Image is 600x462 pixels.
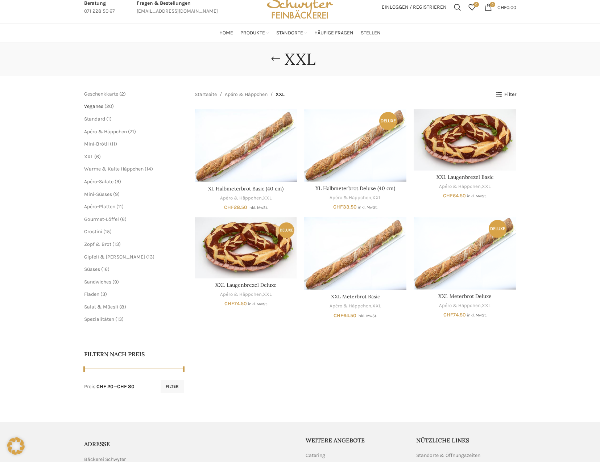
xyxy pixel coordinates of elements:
[84,440,110,448] span: ADRESSE
[331,293,380,300] a: XXL Meterbrot Basic
[224,204,234,210] span: CHF
[115,191,118,197] span: 9
[84,316,114,322] span: Spezialitäten
[416,452,481,459] a: Standorte & Öffnungszeiten
[84,141,109,147] span: Mini-Brötli
[84,279,111,285] a: Sandwiches
[496,92,516,98] a: Filter
[304,109,406,181] a: XL Halbmeterbrot Deluxe (40 cm)
[414,302,516,309] div: ,
[467,313,487,318] small: inkl. MwSt.
[306,436,406,444] h5: Weitere Angebote
[330,194,371,201] a: Apéro & Häppchen
[439,183,481,190] a: Apéro & Häppchen
[219,26,233,40] a: Home
[438,293,492,299] a: XXL Meterbrot Deluxe
[482,302,491,309] a: XXL
[497,4,506,10] span: CHF
[314,30,353,37] span: Häufige Fragen
[118,203,122,210] span: 11
[117,316,122,322] span: 13
[84,166,144,172] a: Warme & Kalte Häppchen
[84,228,102,235] a: Crostini
[121,304,124,310] span: 8
[414,217,516,289] a: XXL Meterbrot Deluxe
[248,205,268,210] small: inkl. MwSt.
[361,26,381,40] a: Stellen
[304,217,406,290] a: XXL Meterbrot Basic
[84,291,99,297] span: Fladen
[414,109,516,171] a: XXL Laugenbrezel Basic
[276,26,307,40] a: Standorte
[443,193,453,199] span: CHF
[208,185,284,192] a: XL Halbmeterbrot Basic (40 cm)
[436,174,493,180] a: XXL Laugenbrezel Basic
[361,30,381,37] span: Stellen
[84,91,118,97] a: Geschenkkarte
[266,52,285,66] a: Go back
[219,30,233,37] span: Home
[84,304,118,310] a: Salat & Müesli
[276,91,285,98] span: XXL
[443,193,466,199] bdi: 64.50
[84,203,115,210] span: Apéro-Platten
[467,194,487,198] small: inkl. MwSt.
[122,216,125,222] span: 6
[106,103,112,109] span: 20
[148,254,153,260] span: 13
[84,254,145,260] a: Gipfeli & [PERSON_NAME]
[84,154,93,160] a: XXL
[121,91,124,97] span: 2
[84,266,100,272] a: Süsses
[473,2,479,7] span: 0
[490,2,495,7] span: 0
[116,178,119,185] span: 9
[248,302,268,306] small: inkl. MwSt.
[195,217,297,278] a: XXL Laugenbrezel Deluxe
[114,241,119,247] span: 13
[443,312,466,318] bdi: 74.50
[443,312,453,318] span: CHF
[357,314,377,318] small: inkl. MwSt.
[105,228,110,235] span: 15
[224,301,234,307] span: CHF
[108,116,110,122] span: 1
[285,50,315,69] h1: XXL
[224,301,247,307] bdi: 74.50
[103,266,108,272] span: 16
[96,154,99,160] span: 6
[334,312,356,319] bdi: 64.50
[372,194,381,201] a: XXL
[372,303,381,310] a: XXL
[102,291,105,297] span: 3
[225,91,268,98] a: Apéro & Häppchen
[195,195,297,202] div: ,
[161,380,184,393] button: Filter
[84,241,111,247] a: Zopf & Brot
[263,195,272,202] a: XXL
[416,436,516,444] h5: Nützliche Links
[84,116,105,122] a: Standard
[240,26,269,40] a: Produkte
[224,204,247,210] bdi: 28.50
[112,141,115,147] span: 11
[240,30,265,37] span: Produkte
[84,103,103,109] a: Veganes
[84,191,112,197] a: Mini-Süsses
[80,26,520,40] div: Main navigation
[84,350,184,358] h5: Filtern nach Preis
[84,383,135,390] div: Preis: —
[195,291,297,298] div: ,
[334,312,343,319] span: CHF
[84,178,113,185] a: Apéro-Salate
